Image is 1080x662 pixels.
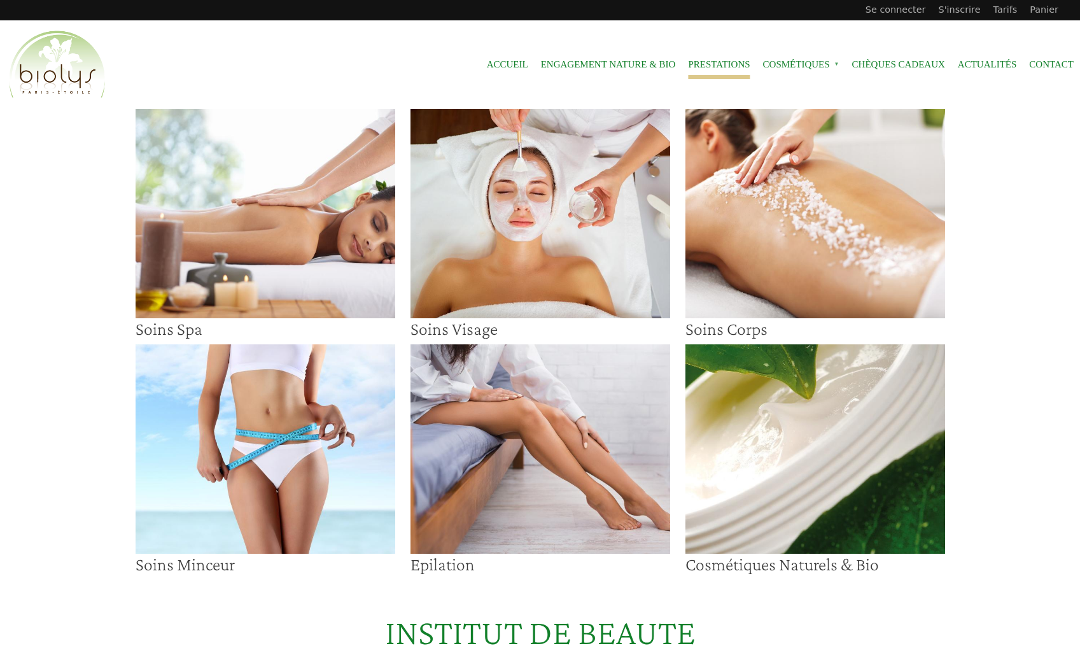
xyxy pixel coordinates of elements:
[685,344,945,554] img: Cosmétiques Naturels & Bio
[136,318,395,340] h3: Soins Spa
[958,50,1017,79] a: Actualités
[688,50,750,79] a: Prestations
[541,50,676,79] a: Engagement Nature & Bio
[136,109,395,318] img: soins spa institut biolys paris
[410,109,670,318] img: Soins visage institut biolys paris
[685,109,945,318] img: Soins Corps
[136,344,395,554] img: Soins Minceur
[685,554,945,575] h3: Cosmétiques Naturels & Bio
[834,62,839,67] span: »
[410,318,670,340] h3: Soins Visage
[685,318,945,340] h3: Soins Corps
[410,344,670,554] img: Epilation
[852,50,945,79] a: Chèques cadeaux
[763,50,839,79] span: Cosmétiques
[410,554,670,575] h3: Epilation
[136,554,395,575] h3: Soins Minceur
[1029,50,1074,79] a: Contact
[487,50,528,79] a: Accueil
[6,29,108,101] img: Accueil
